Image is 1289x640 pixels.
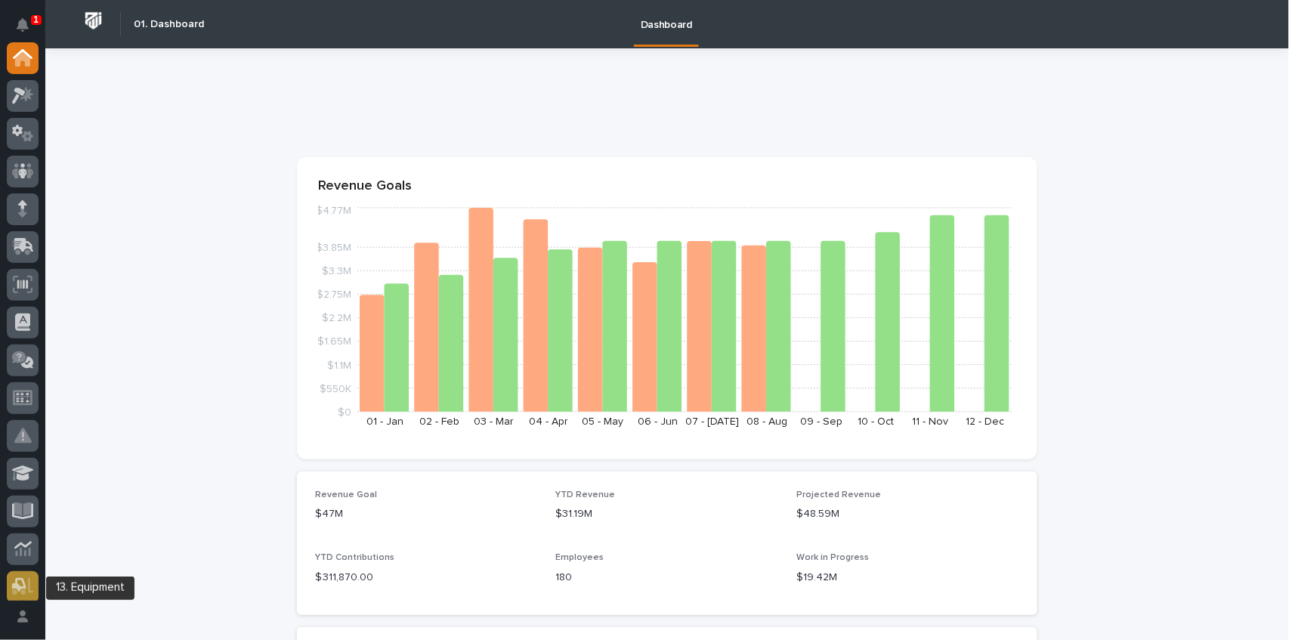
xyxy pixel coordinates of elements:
[315,570,538,586] p: $ 311,870.00
[529,416,568,427] text: 04 - Apr
[317,289,351,300] tspan: $2.75M
[317,336,351,347] tspan: $1.65M
[796,506,1019,522] p: $48.59M
[316,206,351,216] tspan: $4.77M
[315,506,538,522] p: $47M
[79,7,107,35] img: Workspace Logo
[315,490,377,499] span: Revenue Goal
[747,416,787,427] text: 08 - Aug
[796,490,881,499] span: Projected Revenue
[322,266,351,277] tspan: $3.3M
[556,490,616,499] span: YTD Revenue
[556,553,604,562] span: Employees
[474,416,514,427] text: 03 - Mar
[800,416,842,427] text: 09 - Sep
[322,313,351,323] tspan: $2.2M
[858,416,894,427] text: 10 - Oct
[419,416,459,427] text: 02 - Feb
[315,553,394,562] span: YTD Contributions
[33,14,39,25] p: 1
[796,570,1019,586] p: $19.42M
[134,18,204,31] h2: 01. Dashboard
[556,506,779,522] p: $31.19M
[966,416,1004,427] text: 12 - Dec
[316,243,351,253] tspan: $3.85M
[913,416,949,427] text: 11 - Nov
[19,18,39,42] div: Notifications1
[796,553,869,562] span: Work in Progress
[366,416,403,427] text: 01 - Jan
[327,360,351,370] tspan: $1.1M
[318,178,1016,195] p: Revenue Goals
[7,9,39,41] button: Notifications
[556,570,779,586] p: 180
[320,383,351,394] tspan: $550K
[338,407,351,418] tspan: $0
[638,416,678,427] text: 06 - Jun
[583,416,624,427] text: 05 - May
[685,416,739,427] text: 07 - [DATE]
